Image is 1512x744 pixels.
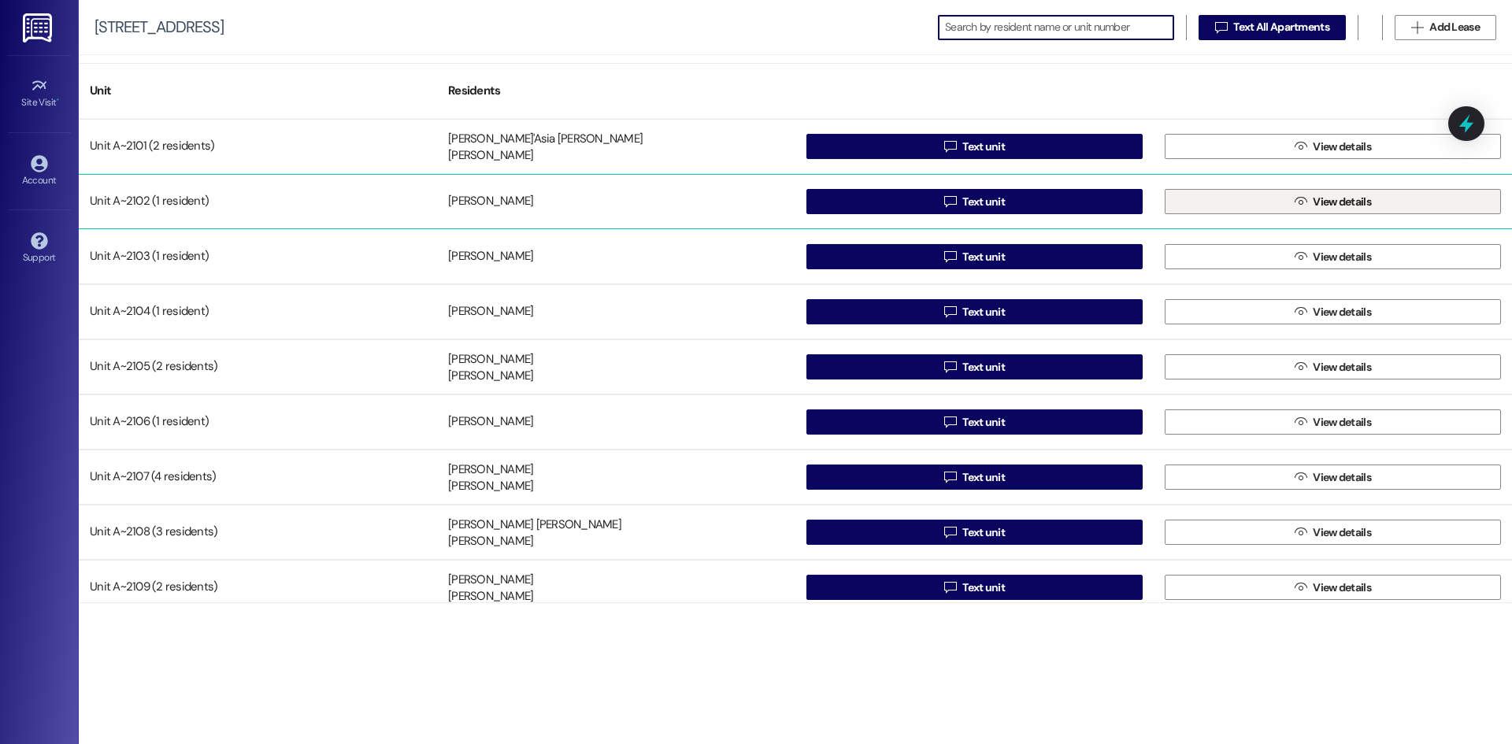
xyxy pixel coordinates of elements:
[1429,19,1480,35] span: Add Lease
[79,72,437,110] div: Unit
[1295,361,1306,373] i: 
[448,304,533,320] div: [PERSON_NAME]
[1165,299,1501,324] button: View details
[944,250,956,263] i: 
[806,354,1143,379] button: Text unit
[945,17,1173,39] input: Search by resident name or unit number
[448,194,533,210] div: [PERSON_NAME]
[1411,21,1423,34] i: 
[1313,194,1371,210] span: View details
[944,361,956,373] i: 
[1395,15,1496,40] button: Add Lease
[448,572,533,588] div: [PERSON_NAME]
[806,409,1143,435] button: Text unit
[1295,140,1306,153] i: 
[962,414,1005,431] span: Text unit
[806,244,1143,269] button: Text unit
[1295,526,1306,539] i: 
[79,296,437,328] div: Unit A~2104 (1 resident)
[1313,524,1371,541] span: View details
[79,406,437,438] div: Unit A~2106 (1 resident)
[8,150,71,193] a: Account
[944,195,956,208] i: 
[944,581,956,594] i: 
[1313,139,1371,155] span: View details
[806,465,1143,490] button: Text unit
[1295,305,1306,318] i: 
[1165,354,1501,379] button: View details
[1199,15,1346,40] button: Text All Apartments
[79,351,437,383] div: Unit A~2105 (2 residents)
[448,351,533,368] div: [PERSON_NAME]
[1295,471,1306,483] i: 
[944,140,956,153] i: 
[1215,21,1227,34] i: 
[448,589,533,605] div: [PERSON_NAME]
[448,414,533,431] div: [PERSON_NAME]
[8,72,71,115] a: Site Visit •
[1313,249,1371,265] span: View details
[806,189,1143,214] button: Text unit
[944,526,956,539] i: 
[94,19,224,35] div: [STREET_ADDRESS]
[437,72,795,110] div: Residents
[1233,19,1329,35] span: Text All Apartments
[806,520,1143,545] button: Text unit
[448,516,621,533] div: [PERSON_NAME] [PERSON_NAME]
[448,131,643,147] div: [PERSON_NAME]'Asia [PERSON_NAME]
[57,94,59,105] span: •
[962,249,1005,265] span: Text unit
[79,186,437,217] div: Unit A~2102 (1 resident)
[448,534,533,550] div: [PERSON_NAME]
[448,461,533,478] div: [PERSON_NAME]
[8,228,71,270] a: Support
[944,471,956,483] i: 
[806,299,1143,324] button: Text unit
[1313,469,1371,486] span: View details
[1295,250,1306,263] i: 
[1313,414,1371,431] span: View details
[962,469,1005,486] span: Text unit
[1295,416,1306,428] i: 
[79,516,437,548] div: Unit A~2108 (3 residents)
[1295,581,1306,594] i: 
[1165,189,1501,214] button: View details
[448,479,533,495] div: [PERSON_NAME]
[962,194,1005,210] span: Text unit
[1165,520,1501,545] button: View details
[1313,304,1371,320] span: View details
[448,148,533,165] div: [PERSON_NAME]
[79,461,437,493] div: Unit A~2107 (4 residents)
[944,416,956,428] i: 
[1313,579,1371,596] span: View details
[962,524,1005,541] span: Text unit
[448,368,533,385] div: [PERSON_NAME]
[79,241,437,272] div: Unit A~2103 (1 resident)
[1295,195,1306,208] i: 
[1165,409,1501,435] button: View details
[1165,575,1501,600] button: View details
[1313,359,1371,376] span: View details
[79,572,437,603] div: Unit A~2109 (2 residents)
[944,305,956,318] i: 
[806,575,1143,600] button: Text unit
[23,13,55,43] img: ResiDesk Logo
[806,134,1143,159] button: Text unit
[962,304,1005,320] span: Text unit
[1165,244,1501,269] button: View details
[962,359,1005,376] span: Text unit
[79,131,437,162] div: Unit A~2101 (2 residents)
[448,249,533,265] div: [PERSON_NAME]
[1165,465,1501,490] button: View details
[962,139,1005,155] span: Text unit
[962,579,1005,596] span: Text unit
[1165,134,1501,159] button: View details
